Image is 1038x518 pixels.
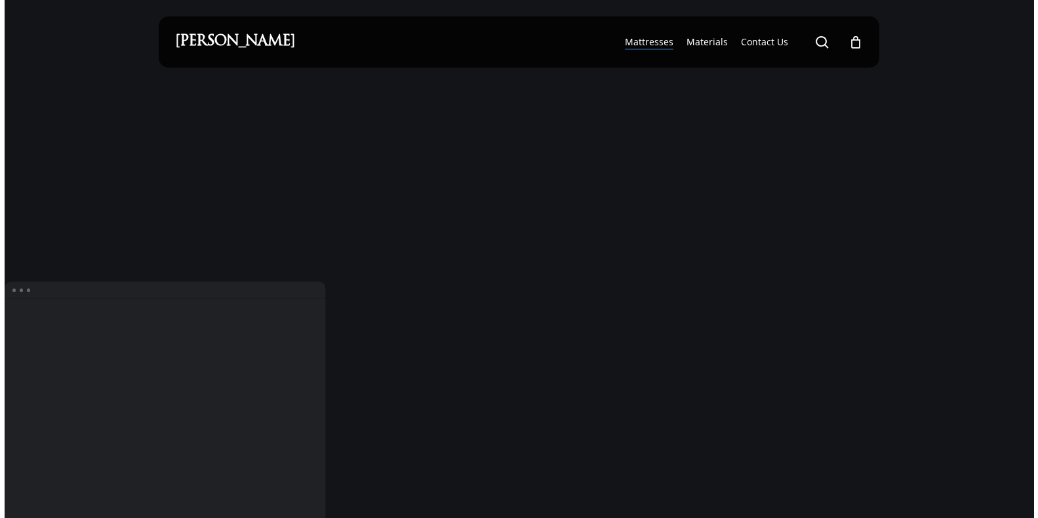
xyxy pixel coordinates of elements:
a: [PERSON_NAME] [175,35,295,49]
a: Materials [687,35,728,49]
span: Contact Us [741,35,788,48]
span: Materials [687,35,728,48]
a: Cart [848,35,863,49]
span: Mattresses [625,35,673,48]
a: Contact Us [741,35,788,49]
nav: Main Menu [618,16,863,68]
a: Mattresses [625,35,673,49]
